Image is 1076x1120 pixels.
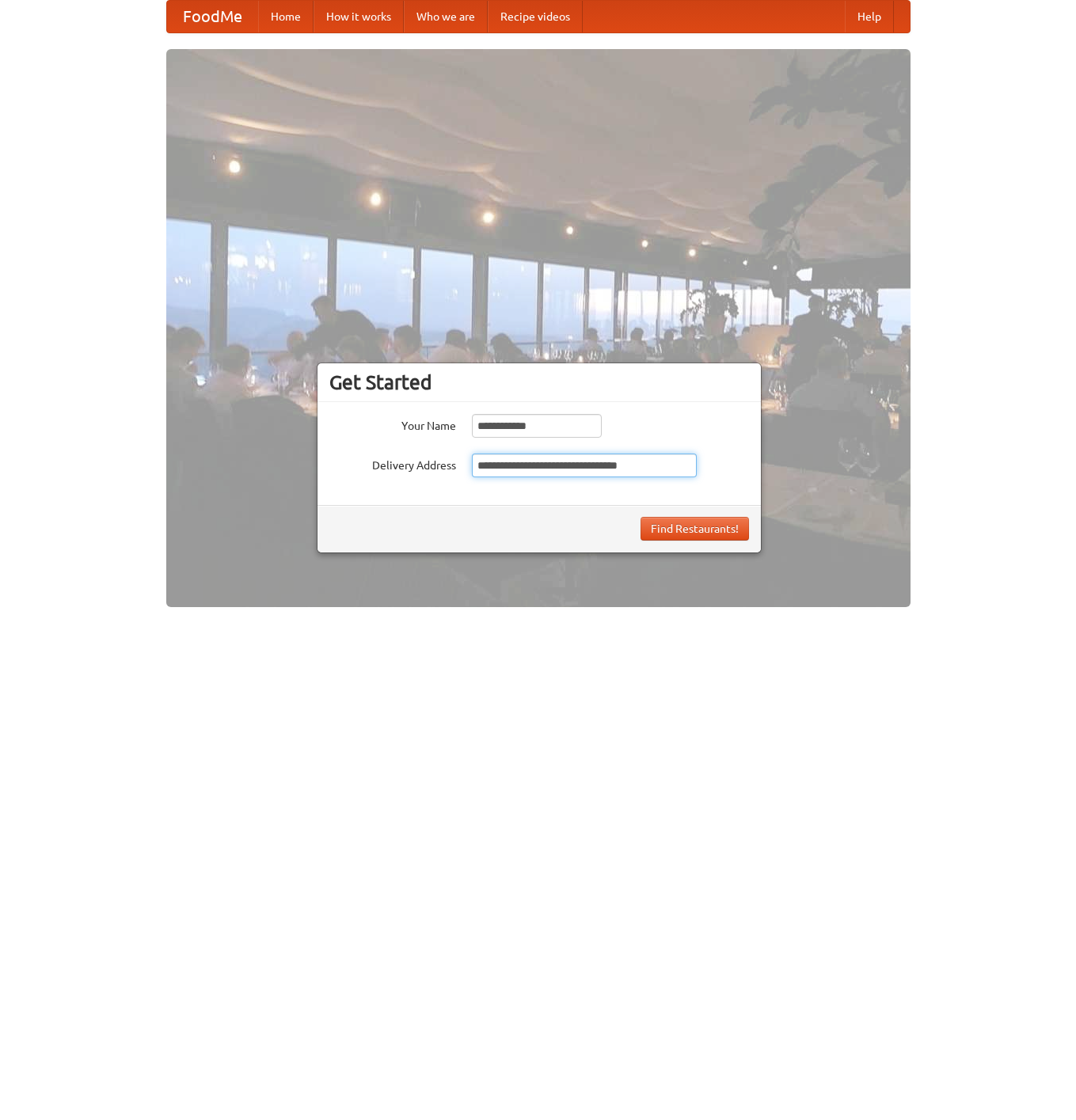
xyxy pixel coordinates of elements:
a: How it works [314,1,404,32]
h3: Get Started [329,370,749,394]
label: Delivery Address [329,454,456,473]
a: FoodMe [167,1,258,32]
a: Home [258,1,314,32]
a: Recipe videos [488,1,583,32]
a: Help [845,1,894,32]
button: Find Restaurants! [641,517,749,541]
a: Who we are [404,1,488,32]
label: Your Name [329,414,456,434]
